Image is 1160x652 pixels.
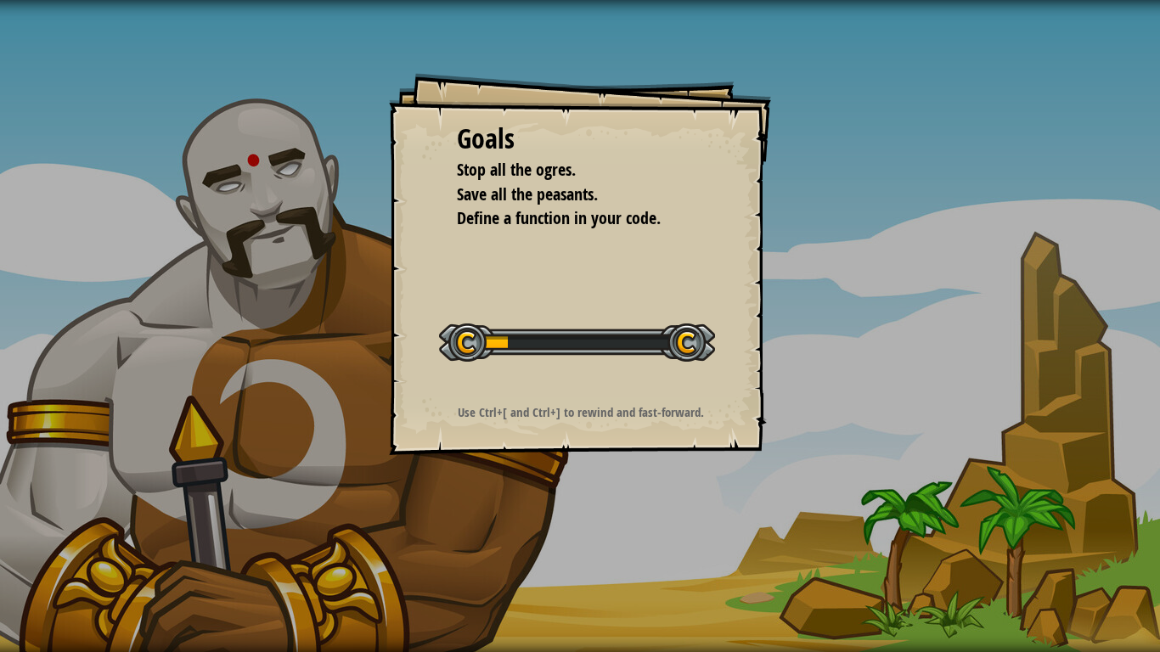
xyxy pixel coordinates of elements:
strong: Use Ctrl+[ and Ctrl+] to rewind and fast-forward. [458,403,704,421]
span: Save all the peasants. [457,183,598,205]
div: Goals [457,120,703,159]
span: Define a function in your code. [457,206,661,229]
li: Stop all the ogres. [436,158,699,183]
span: Stop all the ogres. [457,158,576,181]
li: Define a function in your code. [436,206,699,231]
li: Save all the peasants. [436,183,699,207]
